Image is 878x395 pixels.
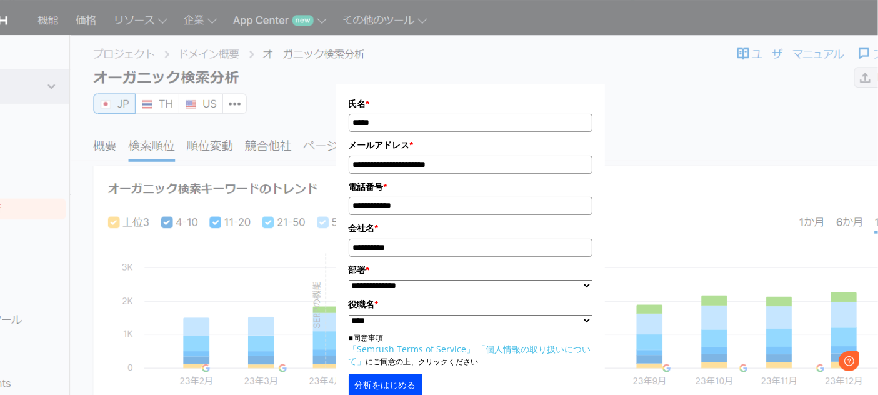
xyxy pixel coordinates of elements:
iframe: Help widget launcher [767,346,864,381]
p: ■同意事項 にご同意の上、クリックください [349,332,592,367]
label: 部署 [349,263,592,277]
label: 氏名 [349,97,592,111]
label: 会社名 [349,221,592,235]
label: メールアドレス [349,138,592,152]
label: 電話番号 [349,180,592,194]
label: 役職名 [349,297,592,311]
a: 「個人情報の取り扱いについて」 [349,343,591,367]
a: 「Semrush Terms of Service」 [349,343,476,355]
